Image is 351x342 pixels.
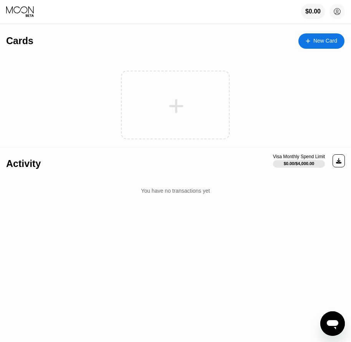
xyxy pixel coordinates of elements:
[6,180,345,202] div: You have no transactions yet
[6,158,41,169] div: Activity
[301,4,325,19] div: $0.00
[320,311,345,336] iframe: Button to launch messaging window
[273,154,325,168] div: Visa Monthly Spend Limit$0.00/$4,000.00
[298,33,344,49] div: New Card
[313,38,337,44] div: New Card
[6,35,33,46] div: Cards
[305,8,321,15] div: $0.00
[284,161,315,166] div: $0.00 / $4,000.00
[273,154,325,159] div: Visa Monthly Spend Limit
